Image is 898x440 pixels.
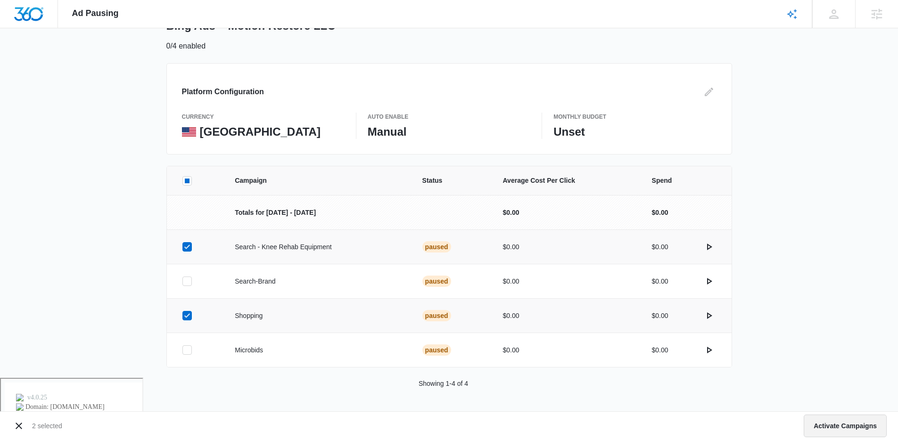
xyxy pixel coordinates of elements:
p: Microbids [235,345,399,355]
div: Paused [422,344,451,356]
span: Ad Pausing [72,8,119,18]
button: actions.activate [701,274,717,289]
p: Showing 1-4 of 4 [419,379,468,389]
button: Edit [701,84,717,99]
p: currency [182,113,345,121]
p: Totals for [DATE] - [DATE] [235,208,399,218]
span: Spend [652,176,717,186]
button: actions.activate [701,342,717,358]
p: $0.00 [503,277,629,286]
p: Unset [553,125,716,139]
p: $0.00 [652,208,668,218]
img: website_grey.svg [15,24,23,32]
p: [GEOGRAPHIC_DATA] [200,125,321,139]
p: Search-Brand [235,277,399,286]
div: Domain Overview [36,56,84,62]
p: Monthly Budget [553,113,716,121]
p: Manual [368,125,530,139]
p: 2 selected [32,421,62,431]
p: 0/4 enabled [166,41,206,52]
span: Campaign [235,176,399,186]
img: United States [182,127,196,137]
p: $0.00 [503,311,629,321]
p: $0.00 [652,311,668,321]
img: tab_keywords_by_traffic_grey.svg [94,55,101,62]
img: tab_domain_overview_orange.svg [25,55,33,62]
button: actions.activate [701,239,717,254]
div: Domain: [DOMAIN_NAME] [25,24,104,32]
p: $0.00 [503,242,629,252]
p: $0.00 [652,277,668,286]
div: Paused [422,310,451,321]
button: Activate Campaigns [804,415,887,437]
button: Cancel [11,418,26,433]
p: $0.00 [652,345,668,355]
p: $0.00 [503,208,629,218]
p: $0.00 [652,242,668,252]
img: logo_orange.svg [15,15,23,23]
div: Paused [422,241,451,253]
span: Average Cost Per Click [503,176,629,186]
p: Shopping [235,311,399,321]
div: v 4.0.25 [26,15,46,23]
p: $0.00 [503,345,629,355]
p: Auto Enable [368,113,530,121]
p: Search - Knee Rehab Equipment [235,242,399,252]
span: Status [422,176,480,186]
h3: Platform Configuration [182,86,264,98]
button: actions.activate [701,308,717,323]
div: Paused [422,276,451,287]
div: Keywords by Traffic [104,56,159,62]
